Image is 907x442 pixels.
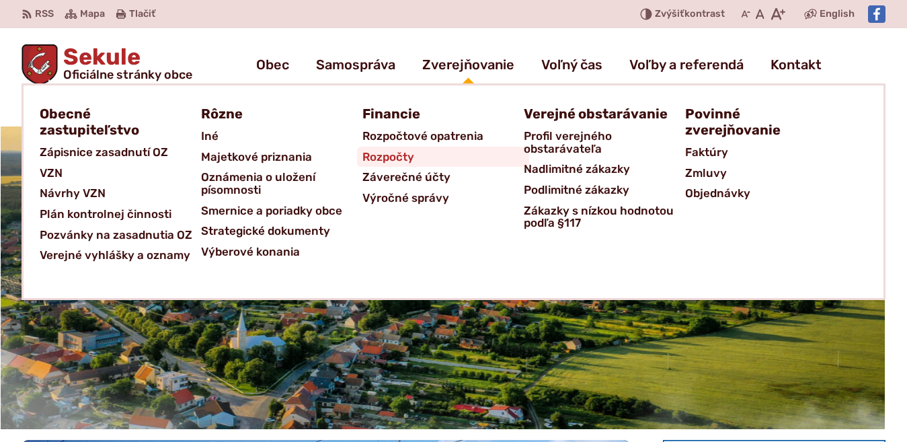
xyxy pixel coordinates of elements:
a: Strategické dokumenty [201,221,362,242]
a: Zmluvy [685,163,846,184]
a: Povinné zverejňovanie [685,102,830,142]
a: English [817,6,857,22]
img: Prejsť na domovskú stránku [22,44,58,85]
a: Výročné správy [362,188,524,209]
span: Rôzne [201,102,243,126]
a: Zápisnice zasadnutí OZ [40,142,201,163]
a: Zákazky s nízkou hodnotou podľa §117 [524,200,685,233]
a: Výberové konania [201,242,362,262]
a: Podlimitné zákazky [524,180,685,200]
a: Plán kontrolnej činnosti [40,204,201,225]
a: Objednávky [685,183,846,204]
span: Návrhy VZN [40,183,106,204]
a: Faktúry [685,142,846,163]
img: Prejsť na Facebook stránku [868,5,885,23]
span: kontrast [655,9,725,20]
a: Rozpočtové opatrenia [362,126,524,147]
span: Rozpočtové opatrenia [362,126,483,147]
a: Smernice a poriadky obce [201,200,362,221]
span: Plán kontrolnej činnosti [40,204,171,225]
a: Záverečné účty [362,167,524,188]
span: Výročné správy [362,188,449,209]
a: Financie [362,102,508,126]
span: RSS [35,6,54,22]
span: Verejné obstarávanie [524,102,668,126]
span: Zmluvy [685,163,727,184]
span: Financie [362,102,420,126]
span: English [820,6,855,22]
span: Mapa [80,6,105,22]
a: Zverejňovanie [422,46,514,83]
a: Návrhy VZN [40,183,201,204]
span: Majetkové priznania [201,147,312,168]
a: Rozpočty [362,147,524,168]
a: Iné [201,126,362,147]
span: Zápisnice zasadnutí OZ [40,142,168,163]
span: Strategické dokumenty [201,221,330,242]
span: Rozpočty [362,147,414,168]
a: Verejné obstarávanie [524,102,669,126]
span: Výberové konania [201,242,300,262]
a: Kontakt [771,46,822,83]
span: Podlimitné zákazky [524,180,629,200]
a: Obecné zastupiteľstvo [40,102,185,142]
span: Smernice a poriadky obce [201,200,342,221]
span: Nadlimitné zákazky [524,159,630,180]
span: Verejné vyhlášky a oznamy [40,245,190,266]
a: Voľný čas [541,46,602,83]
a: Verejné vyhlášky a oznamy [40,245,201,266]
span: Záverečné účty [362,167,450,188]
span: Zvýšiť [655,8,684,20]
a: Majetkové priznania [201,147,362,168]
a: Logo Sekule, prejsť na domovskú stránku. [22,44,192,85]
span: Tlačiť [129,9,155,20]
span: Objednávky [685,183,750,204]
a: Oznámenia o uložení písomnosti [201,167,362,200]
span: VZN [40,163,63,184]
span: Pozvánky na zasadnutia OZ [40,225,192,246]
a: Rôzne [201,102,346,126]
a: Voľby a referendá [629,46,744,83]
a: Pozvánky na zasadnutia OZ [40,225,201,246]
a: Profil verejného obstarávateľa [524,126,685,159]
a: VZN [40,163,201,184]
a: Samospráva [316,46,395,83]
a: Obec [256,46,289,83]
span: Faktúry [685,142,728,163]
span: Oficiálne stránky obce [63,69,192,81]
h1: Sekule [58,46,192,81]
a: Nadlimitné zákazky [524,159,685,180]
span: Iné [201,126,219,147]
